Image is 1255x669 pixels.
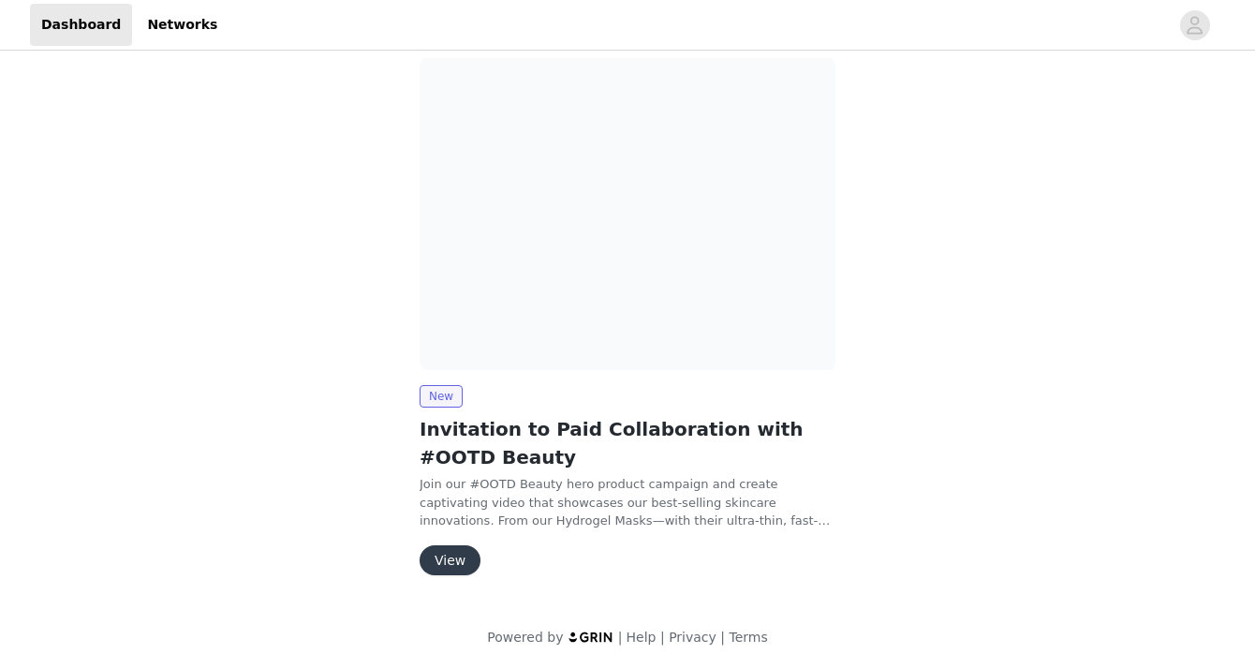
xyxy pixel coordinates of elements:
button: View [420,545,480,575]
h2: Invitation to Paid Collaboration with #OOTD Beauty [420,415,835,471]
span: New [420,385,463,408]
img: logo [568,631,614,643]
span: | [660,630,665,645]
img: OOTDBEAUTY [420,58,835,370]
a: View [420,554,480,568]
a: Terms [729,630,767,645]
a: Help [627,630,657,645]
span: | [618,630,623,645]
span: | [720,630,725,645]
a: Dashboard [30,4,132,46]
div: avatar [1186,10,1203,40]
p: Join our #OOTD Beauty hero product campaign and create captivating video that showcases our best-... [420,475,835,530]
span: Powered by [487,630,563,645]
a: Privacy [669,630,716,645]
a: Networks [136,4,229,46]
